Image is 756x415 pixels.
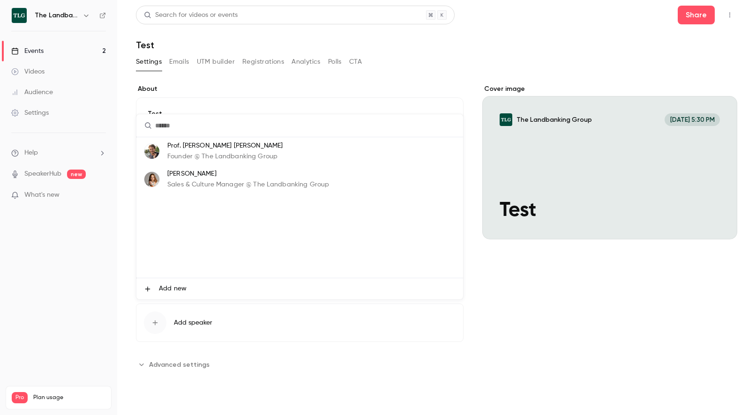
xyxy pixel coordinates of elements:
[167,180,329,190] p: Sales & Culture Manager @ The Landbanking Group
[167,169,329,179] p: [PERSON_NAME]
[144,144,159,159] img: Prof. Dr. Martin R. Stuchtey
[167,152,283,162] p: Founder @ The Landbanking Group
[167,141,283,151] p: Prof. [PERSON_NAME] [PERSON_NAME]
[144,172,159,187] img: Dr. Fidelis Stuchtey
[159,284,187,294] span: Add new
